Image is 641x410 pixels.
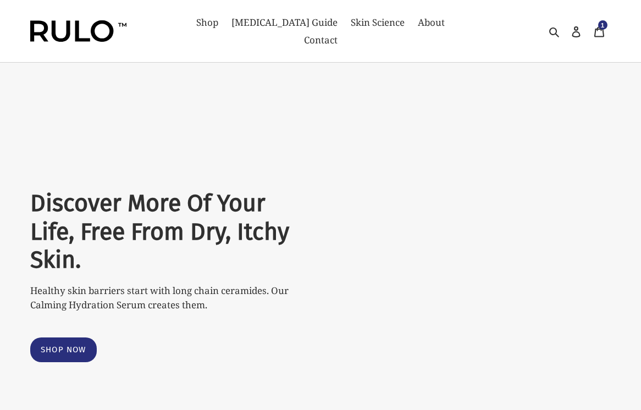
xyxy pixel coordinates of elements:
h2: Discover More Of Your Life, Free From Dry, Itchy Skin. [30,189,301,274]
a: Contact [299,31,343,49]
span: Contact [304,34,338,47]
a: Skin Science [345,14,410,31]
iframe: Gorgias live chat messenger [586,358,630,399]
span: [MEDICAL_DATA] Guide [231,16,338,29]
a: Shop [191,14,224,31]
p: Healthy skin barriers start with long chain ceramides. Our Calming Hydration Serum creates them. [30,284,301,312]
span: Skin Science [351,16,405,29]
img: Rulo™ Skin [30,20,126,42]
span: About [418,16,445,29]
span: Shop [196,16,218,29]
a: 1 [588,19,611,44]
a: [MEDICAL_DATA] Guide [226,14,343,31]
a: About [412,14,450,31]
a: Shop Now [30,337,97,362]
span: 1 [601,22,605,29]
